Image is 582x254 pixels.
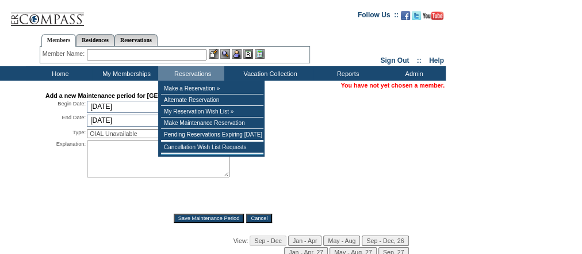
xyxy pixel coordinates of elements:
[412,14,421,21] a: Follow us on Twitter
[41,34,76,47] a: Members
[423,14,443,21] a: Subscribe to our YouTube Channel
[76,34,114,46] a: Residences
[255,49,265,59] img: b_calculator.gif
[401,11,410,20] img: Become our fan on Facebook
[92,66,158,81] td: My Memberships
[358,10,399,24] td: Follow Us ::
[233,237,248,244] span: View:
[174,214,244,223] input: Save Maintenance Period
[423,12,443,20] img: Subscribe to our YouTube Channel
[26,66,92,81] td: Home
[45,114,86,127] div: End Date:
[45,100,86,113] div: Begin Date:
[45,92,216,99] strong: Add a new Maintenance period for [GEOGRAPHIC_DATA] -
[161,129,263,141] td: Pending Reservations Expiring [DATE]
[45,141,86,206] div: Explanation:
[380,66,446,81] td: Admin
[161,142,263,153] td: Cancellation Wish List Requests
[417,56,422,65] span: ::
[161,117,263,129] td: Make Maintenance Reservation
[158,66,224,81] td: Reservations
[232,49,242,59] img: Impersonate
[45,129,86,138] div: Type:
[313,66,380,81] td: Reports
[246,214,272,223] input: Cancel
[43,49,87,59] div: Member Name:
[412,11,421,20] img: Follow us on Twitter
[380,56,409,65] a: Sign Out
[401,14,410,21] a: Become our fan on Facebook
[161,94,263,106] td: Alternate Reservation
[362,236,408,246] input: Sep - Dec, 26
[161,106,263,117] td: My Reservation Wish List »
[114,34,158,46] a: Reservations
[429,56,444,65] a: Help
[224,66,313,81] td: Vacation Collection
[220,49,230,59] img: View
[243,49,253,59] img: Reservations
[341,82,445,89] span: You have not yet chosen a member.
[323,236,360,246] input: May - Aug
[209,49,219,59] img: b_edit.gif
[161,83,263,94] td: Make a Reservation »
[288,236,322,246] input: Jan - Apr
[10,3,85,26] img: Compass Home
[250,236,286,246] input: Sep - Dec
